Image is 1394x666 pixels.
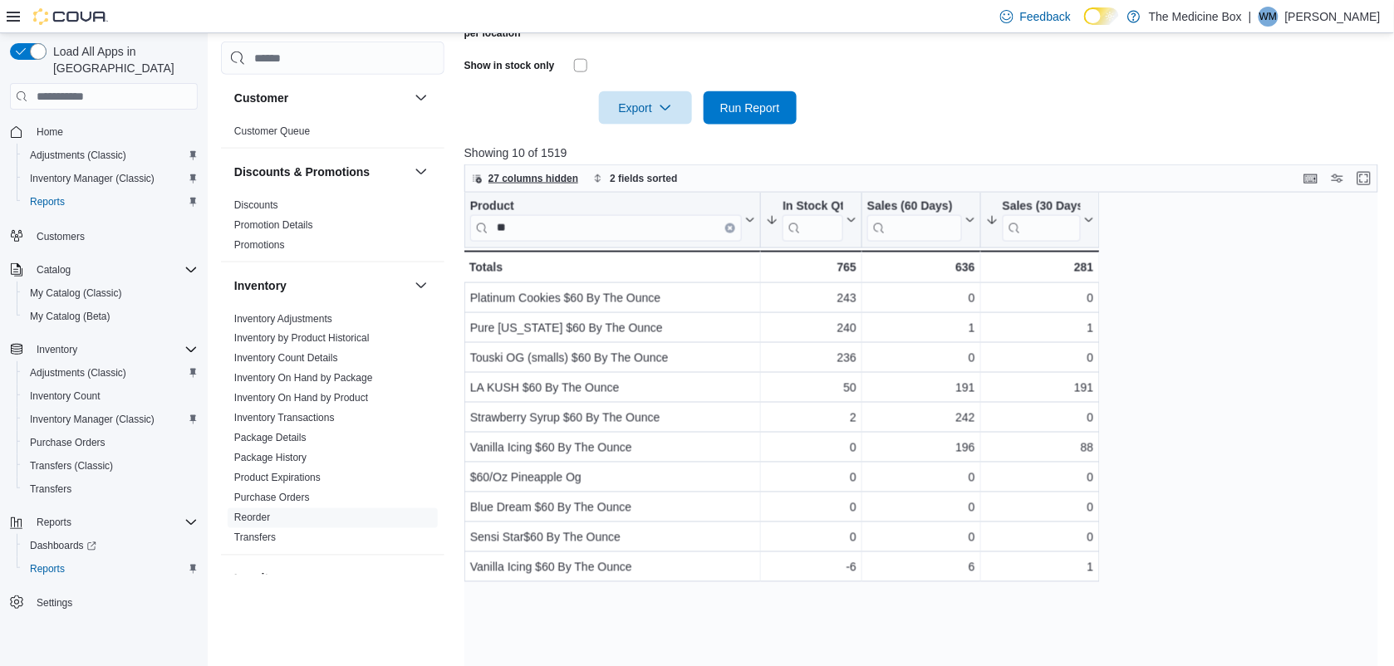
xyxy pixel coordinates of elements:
[3,338,204,361] button: Inventory
[867,378,975,398] div: 191
[867,199,962,242] div: Sales (60 Days)
[1003,199,1081,242] div: Sales (30 Days)
[469,257,755,277] div: Totals
[33,8,108,25] img: Cova
[30,436,106,449] span: Purchase Orders
[23,536,198,556] span: Dashboards
[470,318,755,338] div: Pure [US_STATE] $60 By The Ounce
[470,199,755,242] button: ProductClear input
[1301,169,1321,189] button: Keyboard shortcuts
[37,596,72,610] span: Settings
[234,164,408,180] button: Discounts & Promotions
[234,373,373,384] a: Inventory On Hand by Package
[23,409,198,429] span: Inventory Manager (Classic)
[1003,199,1081,215] div: Sales (30 Days)
[986,438,1094,458] div: 88
[867,497,975,517] div: 0
[37,343,77,356] span: Inventory
[30,122,70,142] a: Home
[30,172,155,185] span: Inventory Manager (Classic)
[1249,7,1252,27] p: |
[234,453,307,464] a: Package History
[234,332,370,345] span: Inventory by Product Historical
[465,169,586,189] button: 27 columns hidden
[986,199,1094,242] button: Sales (30 Days)
[30,512,198,532] span: Reports
[986,497,1094,517] div: 0
[17,534,204,557] a: Dashboards
[587,169,684,189] button: 2 fields sorted
[234,412,335,425] span: Inventory Transactions
[234,512,270,525] span: Reorder
[234,312,332,326] span: Inventory Adjustments
[867,438,975,458] div: 196
[234,125,310,138] span: Customer Queue
[867,199,975,242] button: Sales (60 Days)
[3,511,204,534] button: Reports
[1328,169,1347,189] button: Display options
[411,569,431,589] button: Loyalty
[867,288,975,308] div: 0
[867,199,962,215] div: Sales (60 Days)
[986,557,1094,577] div: 1
[234,125,310,137] a: Customer Queue
[783,199,843,242] div: In Stock Qty
[234,352,338,365] span: Inventory Count Details
[30,260,198,280] span: Catalog
[867,318,975,338] div: 1
[23,433,112,453] a: Purchase Orders
[1084,25,1085,26] span: Dark Mode
[470,199,742,242] div: Product
[30,459,113,473] span: Transfers (Classic)
[766,438,857,458] div: 0
[23,456,198,476] span: Transfers (Classic)
[766,527,857,547] div: 0
[470,557,755,577] div: Vanilla Icing $60 By The Ounce
[599,91,692,125] button: Export
[23,559,71,579] a: Reports
[986,288,1094,308] div: 0
[986,408,1094,428] div: 0
[488,172,579,185] span: 27 columns hidden
[17,477,204,501] button: Transfers
[17,384,204,408] button: Inventory Count
[766,497,857,517] div: 0
[23,386,198,406] span: Inventory Count
[221,309,444,555] div: Inventory
[234,452,307,465] span: Package History
[411,162,431,182] button: Discounts & Promotions
[221,195,444,262] div: Discounts & Promotions
[609,91,682,125] span: Export
[470,348,755,368] div: Touski OG (smalls) $60 By The Ounce
[30,512,78,532] button: Reports
[234,277,287,294] h3: Inventory
[30,195,65,208] span: Reports
[234,393,368,404] a: Inventory On Hand by Product
[30,562,65,575] span: Reports
[17,408,204,431] button: Inventory Manager (Classic)
[234,372,373,385] span: Inventory On Hand by Package
[470,527,755,547] div: Sensi Star$60 By The Ounce
[30,593,79,613] a: Settings
[470,408,755,428] div: Strawberry Syrup $60 By The Ounce
[234,164,370,180] h3: Discounts & Promotions
[1354,169,1374,189] button: Enter fullscreen
[867,408,975,428] div: 242
[234,392,368,405] span: Inventory On Hand by Product
[470,199,742,215] div: Product
[1149,7,1242,27] p: The Medicine Box
[30,340,84,360] button: Inventory
[23,409,161,429] a: Inventory Manager (Classic)
[411,276,431,296] button: Inventory
[30,260,77,280] button: Catalog
[234,90,288,106] h3: Customer
[986,348,1094,368] div: 0
[610,172,677,185] span: 2 fields sorted
[766,318,857,338] div: 240
[37,230,85,243] span: Customers
[37,263,71,277] span: Catalog
[234,199,278,211] a: Discounts
[3,223,204,247] button: Customers
[986,257,1094,277] div: 281
[23,145,133,165] a: Adjustments (Classic)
